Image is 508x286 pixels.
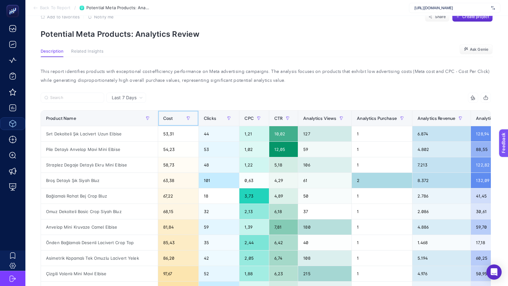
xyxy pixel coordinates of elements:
span: Analytics Views [303,116,336,121]
div: 101 [199,173,239,188]
div: 12,05 [269,142,298,157]
div: 1 [352,157,412,172]
span: Share [435,14,446,19]
span: / [74,5,76,10]
div: 63,38 [158,173,198,188]
div: 4.886 [412,219,471,235]
div: 1 [352,235,412,250]
div: 2,05 [239,250,269,266]
span: Related Insights [71,49,104,54]
button: Related Insights [71,49,104,57]
div: 1,02 [239,142,269,157]
div: 1,21 [239,126,269,141]
div: 1 [352,250,412,266]
div: 67,22 [158,188,198,204]
button: Ask Genie [459,44,493,55]
div: 2.086 [412,204,471,219]
div: Asimetrik Kapamalı Tek Omuzlu Lacivert Yelek [41,250,158,266]
div: 7,81 [269,219,298,235]
div: 35 [199,235,239,250]
span: Description [41,49,63,54]
div: Pile Detaylı Anvelop Mavi Mini Elbise [41,142,158,157]
span: CPC [244,116,253,121]
div: Önden Bağlamalı Desenli Lacivert Crop Top [41,235,158,250]
div: 1 [352,266,412,281]
span: Feedback [4,2,24,7]
div: 18 [199,188,239,204]
span: Analytics Revenue [418,116,455,121]
div: 6,23 [269,266,298,281]
button: Share [425,12,450,22]
div: 8.372 [412,173,471,188]
div: 0,63 [239,173,269,188]
span: Analytics ROAS [476,116,508,121]
div: Sırt Dekolteli Şık Lacivert Uzun Elbise [41,126,158,141]
div: 4,89 [269,188,298,204]
div: 68,15 [158,204,198,219]
span: Cost [163,116,173,121]
div: 5,18 [269,157,298,172]
span: Product Name [46,116,76,121]
div: 3,73 [239,188,269,204]
div: 40 [298,235,351,250]
span: [URL][DOMAIN_NAME] [414,5,489,10]
div: 59 [298,142,351,157]
button: Create project [452,12,493,22]
input: Search [50,95,100,100]
span: Notify me [94,14,114,19]
div: 1 [352,204,412,219]
div: Broş Detaylı Şık Siyah Bluz [41,173,158,188]
div: 42 [199,250,239,266]
div: Open Intercom Messenger [486,264,502,280]
div: 1 [352,188,412,204]
div: Anvelop Mini Kruvaze Camel Elbise [41,219,158,235]
div: 6,42 [269,235,298,250]
div: 97,67 [158,266,198,281]
div: 108 [298,250,351,266]
div: 1 [352,142,412,157]
div: 32 [199,204,239,219]
div: 127 [298,126,351,141]
div: 85,43 [158,235,198,250]
div: 61 [298,173,351,188]
div: 53 [199,142,239,157]
div: 50 [298,188,351,204]
div: 10,02 [269,126,298,141]
div: 2.786 [412,188,471,204]
div: 1,39 [239,219,269,235]
div: Bağlamalı Rahat Bej Crop Bluz [41,188,158,204]
div: Straplez Degaje Detaylı Ekru Mini Elbise [41,157,158,172]
div: 7.213 [412,157,471,172]
div: 2,44 [239,235,269,250]
div: 6.874 [412,126,471,141]
img: svg%3e [491,5,495,11]
span: Clicks [204,116,216,121]
div: 4.802 [412,142,471,157]
button: Add to favorites [41,14,80,19]
span: Add to favorites [47,14,80,19]
div: 6,18 [269,204,298,219]
span: Ask Genie [470,47,488,52]
div: 2,13 [239,204,269,219]
div: 58,73 [158,157,198,172]
div: Çizgili Volanlı Mini Mavi Elbise [41,266,158,281]
button: Notify me [88,14,114,19]
div: 215 [298,266,351,281]
div: 54,23 [158,142,198,157]
div: 106 [298,157,351,172]
span: Last 7 Days [112,94,137,101]
span: CTR [274,116,283,121]
div: 52 [199,266,239,281]
div: 44 [199,126,239,141]
div: 2 [352,173,412,188]
div: 1.468 [412,235,471,250]
button: Description [41,49,63,57]
span: Create project [462,14,489,19]
div: 59 [199,219,239,235]
p: Potential Meta Products: Analytics Review [41,29,493,39]
div: 6,74 [269,250,298,266]
div: Omuz Dekolteli Basic Crop Siyah Bluz [41,204,158,219]
div: 53,31 [158,126,198,141]
div: 81,84 [158,219,198,235]
div: 5.194 [412,250,471,266]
